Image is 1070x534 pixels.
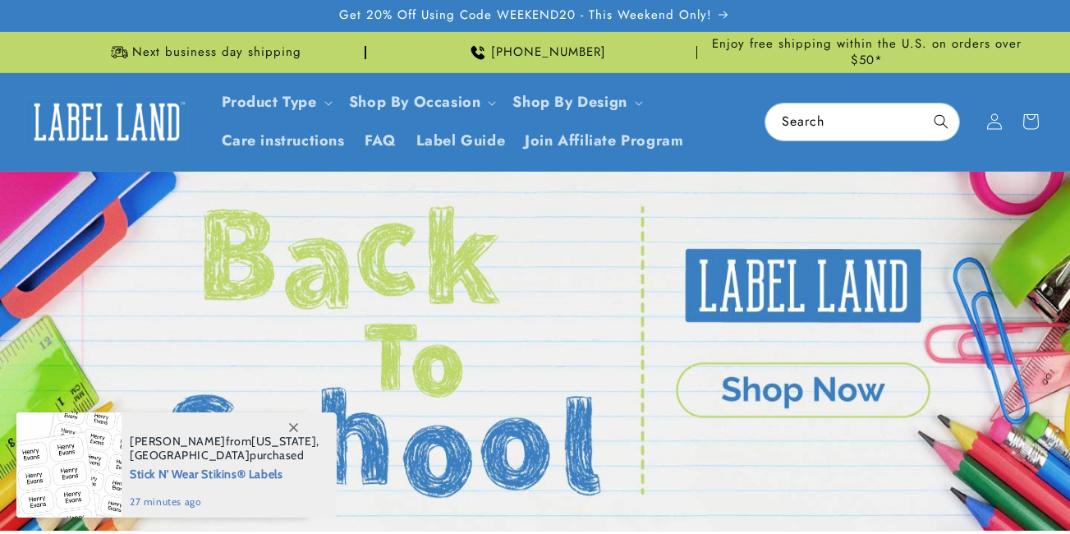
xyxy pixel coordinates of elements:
[222,91,317,113] a: Product Type
[525,131,683,150] span: Join Affiliate Program
[491,44,606,61] span: [PHONE_NUMBER]
[416,131,506,150] span: Label Guide
[212,122,355,160] a: Care instructions
[365,131,397,150] span: FAQ
[212,83,339,122] summary: Product Type
[130,448,250,463] span: [GEOGRAPHIC_DATA]
[373,32,698,72] div: Announcement
[704,36,1029,68] span: Enjoy free shipping within the U.S. on orders over $50*
[512,91,627,113] a: Shop By Design
[222,131,345,150] span: Care instructions
[503,83,649,122] summary: Shop By Design
[339,83,503,122] summary: Shop By Occasion
[130,435,319,463] span: from , purchased
[906,463,1054,518] iframe: Gorgias live chat messenger
[923,104,959,140] button: Search
[515,122,693,160] a: Join Affiliate Program
[251,434,316,449] span: [US_STATE]
[339,7,712,24] span: Get 20% Off Using Code WEEKEND20 - This Weekend Only!
[355,122,406,160] a: FAQ
[704,32,1029,72] div: Announcement
[349,93,481,112] span: Shop By Occasion
[19,90,195,154] a: Label Land
[25,96,189,147] img: Label Land
[132,44,301,61] span: Next business day shipping
[130,434,226,449] span: [PERSON_NAME]
[406,122,516,160] a: Label Guide
[41,32,366,72] div: Announcement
